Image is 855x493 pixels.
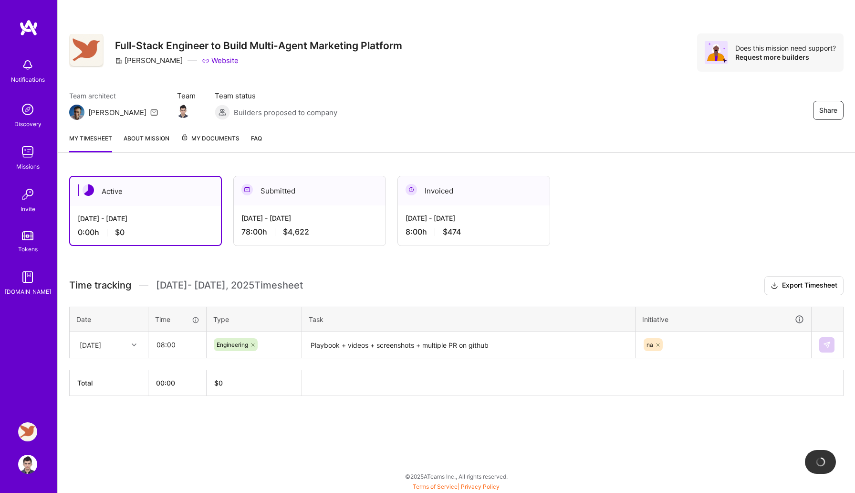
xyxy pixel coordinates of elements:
[18,185,37,204] img: Invite
[283,227,309,237] span: $4,622
[705,41,728,64] img: Avatar
[303,332,634,358] textarea: Playbook + videos + screenshots + multiple PR on github
[443,227,461,237] span: $474
[115,227,125,237] span: $0
[642,314,804,325] div: Initiative
[215,91,337,101] span: Team status
[14,119,42,129] div: Discovery
[406,213,542,223] div: [DATE] - [DATE]
[16,161,40,171] div: Missions
[181,133,240,152] a: My Documents
[18,55,37,75] img: bell
[177,91,196,101] span: Team
[646,341,653,348] span: na
[69,34,104,68] img: Company Logo
[18,244,38,254] div: Tokens
[19,19,38,36] img: logo
[115,55,183,65] div: [PERSON_NAME]
[21,204,35,214] div: Invite
[156,279,303,291] span: [DATE] - [DATE] , 2025 Timesheet
[78,214,213,224] div: [DATE] - [DATE]
[70,307,148,332] th: Date
[16,422,40,441] a: Robynn AI: Full-Stack Engineer to Build Multi-Agent Marketing Platform
[241,213,378,223] div: [DATE] - [DATE]
[234,107,337,118] span: Builders proposed to company
[69,279,131,291] span: Time tracking
[215,105,230,120] img: Builders proposed to company
[241,227,378,237] div: 78:00 h
[115,40,402,52] h3: Full-Stack Engineer to Build Multi-Agent Marketing Platform
[202,55,239,65] a: Website
[398,176,550,205] div: Invoiced
[115,57,123,64] i: icon CompanyGray
[80,340,101,350] div: [DATE]
[251,133,262,152] a: FAQ
[18,268,37,287] img: guide book
[735,43,836,53] div: Does this mission need support?
[88,107,146,118] div: [PERSON_NAME]
[207,307,302,332] th: Type
[815,457,826,467] img: loading
[18,422,37,441] img: Robynn AI: Full-Stack Engineer to Build Multi-Agent Marketing Platform
[132,343,136,347] i: icon Chevron
[461,483,500,490] a: Privacy Policy
[214,379,223,387] span: $ 0
[764,276,844,295] button: Export Timesheet
[217,341,248,348] span: Engineering
[11,75,45,85] div: Notifications
[18,142,37,161] img: teamwork
[18,100,37,119] img: discovery
[69,105,84,120] img: Team Architect
[771,281,778,291] i: icon Download
[181,133,240,144] span: My Documents
[819,337,835,353] div: null
[302,307,636,332] th: Task
[16,455,40,474] a: User Avatar
[83,184,94,196] img: Active
[241,184,253,195] img: Submitted
[413,483,500,490] span: |
[406,227,542,237] div: 8:00 h
[18,455,37,474] img: User Avatar
[406,184,417,195] img: Invoiced
[150,108,158,116] i: icon Mail
[124,133,169,152] a: About Mission
[69,133,112,152] a: My timesheet
[234,176,386,205] div: Submitted
[149,332,206,357] input: HH:MM
[413,483,458,490] a: Terms of Service
[823,341,831,349] img: Submit
[813,101,844,120] button: Share
[78,227,213,237] div: 0:00 h
[177,103,189,119] a: Team Member Avatar
[22,231,33,240] img: tokens
[70,177,221,206] div: Active
[155,314,199,324] div: Time
[57,464,855,488] div: © 2025 ATeams Inc., All rights reserved.
[69,91,158,101] span: Team architect
[819,106,837,115] span: Share
[176,104,190,118] img: Team Member Avatar
[5,287,51,297] div: [DOMAIN_NAME]
[735,53,836,62] div: Request more builders
[148,370,207,396] th: 00:00
[70,370,148,396] th: Total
